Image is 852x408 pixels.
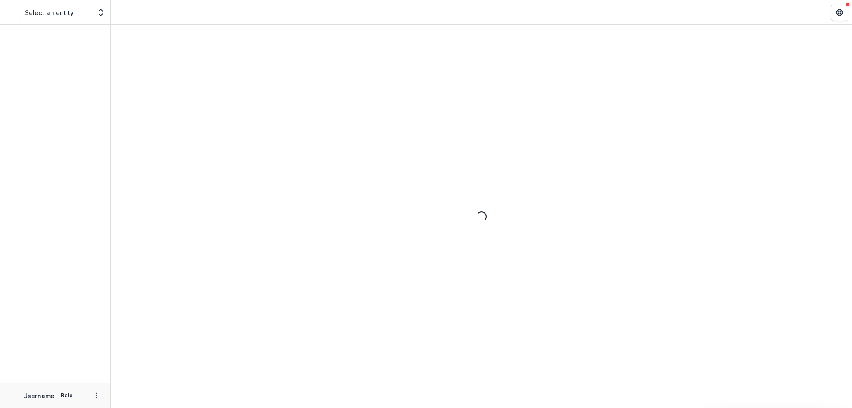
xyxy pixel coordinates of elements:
p: Select an entity [25,8,74,17]
p: Username [23,391,55,400]
button: Get Help [831,4,848,21]
p: Role [58,392,75,400]
button: More [91,390,102,401]
button: Open entity switcher [95,4,107,21]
